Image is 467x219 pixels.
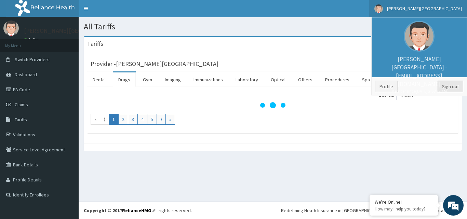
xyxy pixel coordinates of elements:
[320,72,355,87] a: Procedures
[87,41,103,47] h3: Tariffs
[157,114,166,125] a: Go to next page
[84,22,462,31] h1: All Tariffs
[112,3,129,20] div: Minimize live chat window
[122,207,151,214] a: RelianceHMO
[159,72,186,87] a: Imaging
[3,20,19,36] img: User Image
[118,114,128,125] a: Go to page number 2
[357,72,375,87] a: Spa
[15,117,27,123] span: Tariffs
[84,207,153,214] strong: Copyright © 2017 .
[15,71,37,78] span: Dashboard
[36,38,115,47] div: Chat with us now
[147,114,157,125] a: Go to page number 5
[281,207,462,214] div: Redefining Heath Insurance in [GEOGRAPHIC_DATA] using Telemedicine and Data Science!
[230,72,264,87] a: Laboratory
[109,114,119,125] a: Go to page number 1
[293,72,318,87] a: Others
[128,114,138,125] a: Go to page number 3
[87,72,111,87] a: Dental
[165,114,175,125] a: Go to last page
[404,21,435,52] img: User Image
[374,4,383,13] img: User Image
[375,88,463,94] small: Member since [DATE] 2:58:32 AM
[113,72,136,87] a: Drugs
[3,146,130,170] textarea: Type your message and hit 'Enter'
[100,114,109,125] a: Go to previous page
[15,101,28,108] span: Claims
[188,72,228,87] a: Immunizations
[40,66,94,135] span: We're online!
[375,206,433,212] p: How may I help you today?
[137,114,147,125] a: Go to page number 4
[438,81,463,92] a: Sign out
[265,72,291,87] a: Optical
[24,37,40,42] a: Online
[91,61,218,67] h3: Provider - [PERSON_NAME][GEOGRAPHIC_DATA]
[259,92,286,119] svg: audio-loading
[24,28,125,34] p: [PERSON_NAME][GEOGRAPHIC_DATA]
[375,55,463,94] p: [PERSON_NAME][GEOGRAPHIC_DATA] - [EMAIL_ADDRESS][DOMAIN_NAME]
[375,199,433,205] div: We're Online!
[79,202,467,219] footer: All rights reserved.
[13,34,28,51] img: d_794563401_company_1708531726252_794563401
[91,114,100,125] a: Go to first page
[15,56,50,63] span: Switch Providers
[375,81,398,92] a: Profile
[137,72,158,87] a: Gym
[387,5,462,12] span: [PERSON_NAME][GEOGRAPHIC_DATA]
